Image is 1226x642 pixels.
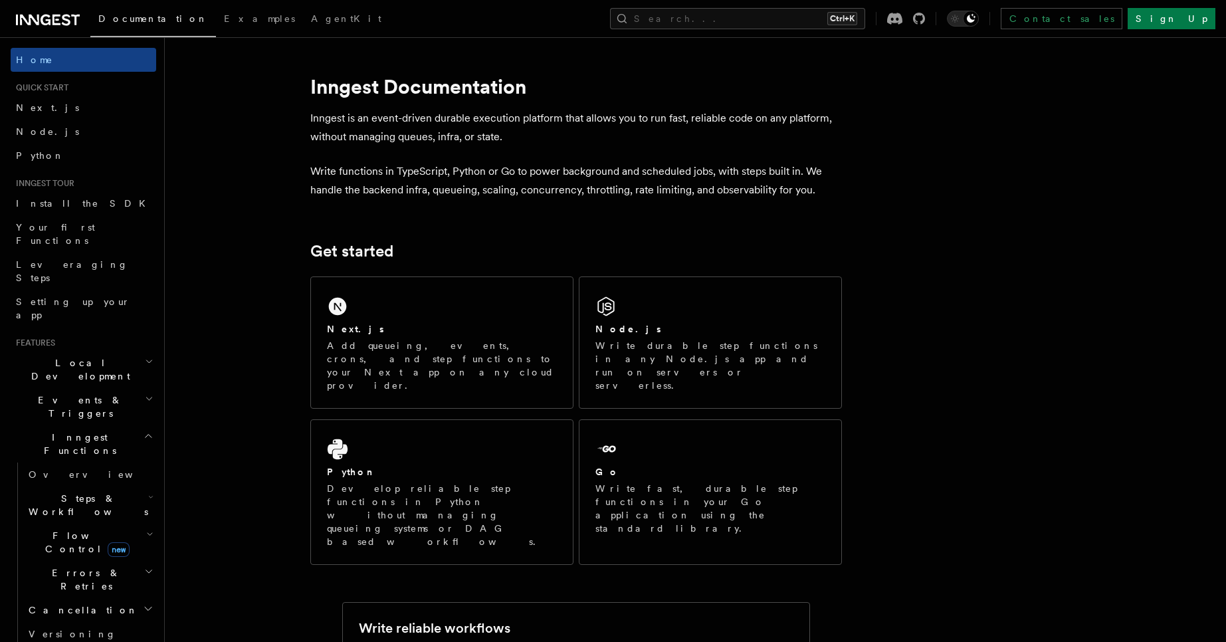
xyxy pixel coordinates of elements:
a: GoWrite fast, durable step functions in your Go application using the standard library. [579,419,842,565]
a: Leveraging Steps [11,253,156,290]
span: Quick start [11,82,68,93]
p: Write functions in TypeScript, Python or Go to power background and scheduled jobs, with steps bu... [310,162,842,199]
p: Write fast, durable step functions in your Go application using the standard library. [595,482,825,535]
a: Your first Functions [11,215,156,253]
button: Toggle dark mode [947,11,979,27]
a: Setting up your app [11,290,156,327]
button: Events & Triggers [11,388,156,425]
a: AgentKit [303,4,389,36]
span: new [108,542,130,557]
a: PythonDevelop reliable step functions in Python without managing queueing systems or DAG based wo... [310,419,573,565]
span: Overview [29,469,165,480]
span: Local Development [11,356,145,383]
span: Features [11,338,55,348]
span: Examples [224,13,295,24]
span: Python [16,150,64,161]
h2: Python [327,465,376,479]
p: Write durable step functions in any Node.js app and run on servers or serverless. [595,339,825,392]
a: Next.js [11,96,156,120]
span: Events & Triggers [11,393,145,420]
span: Documentation [98,13,208,24]
span: Home [16,53,53,66]
a: Sign Up [1128,8,1215,29]
span: Flow Control [23,529,146,556]
h2: Next.js [327,322,384,336]
h2: Write reliable workflows [359,619,510,637]
span: Errors & Retries [23,566,144,593]
button: Search...Ctrl+K [610,8,865,29]
button: Steps & Workflows [23,486,156,524]
span: Cancellation [23,603,138,617]
a: Overview [23,463,156,486]
a: Documentation [90,4,216,37]
a: Node.jsWrite durable step functions in any Node.js app and run on servers or serverless. [579,276,842,409]
button: Errors & Retries [23,561,156,598]
a: Node.js [11,120,156,144]
span: Node.js [16,126,79,137]
a: Python [11,144,156,167]
h1: Inngest Documentation [310,74,842,98]
a: Contact sales [1001,8,1122,29]
button: Inngest Functions [11,425,156,463]
button: Flow Controlnew [23,524,156,561]
a: Home [11,48,156,72]
button: Local Development [11,351,156,388]
a: Examples [216,4,303,36]
a: Install the SDK [11,191,156,215]
span: Your first Functions [16,222,95,246]
span: AgentKit [311,13,381,24]
p: Inngest is an event-driven durable execution platform that allows you to run fast, reliable code ... [310,109,842,146]
span: Inngest tour [11,178,74,189]
p: Add queueing, events, crons, and step functions to your Next app on any cloud provider. [327,339,557,392]
span: Versioning [29,629,116,639]
button: Cancellation [23,598,156,622]
p: Develop reliable step functions in Python without managing queueing systems or DAG based workflows. [327,482,557,548]
span: Inngest Functions [11,431,144,457]
span: Setting up your app [16,296,130,320]
span: Install the SDK [16,198,153,209]
h2: Go [595,465,619,479]
span: Next.js [16,102,79,113]
span: Leveraging Steps [16,259,128,283]
a: Next.jsAdd queueing, events, crons, and step functions to your Next app on any cloud provider. [310,276,573,409]
kbd: Ctrl+K [827,12,857,25]
a: Get started [310,242,393,261]
h2: Node.js [595,322,661,336]
span: Steps & Workflows [23,492,148,518]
